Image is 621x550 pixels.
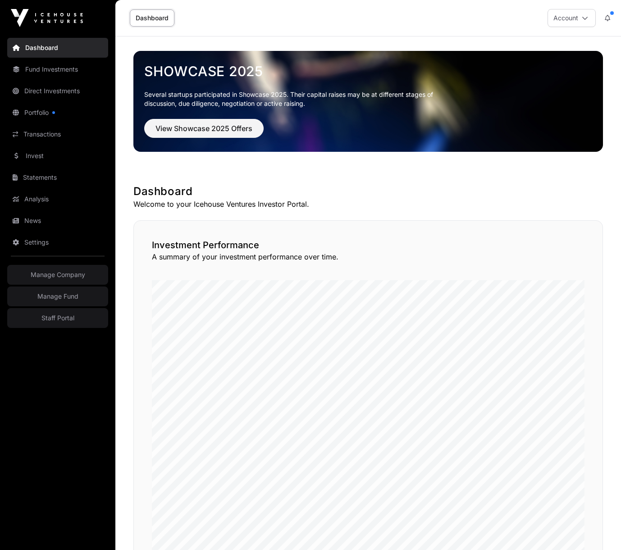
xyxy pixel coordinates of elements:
[7,308,108,328] a: Staff Portal
[7,211,108,231] a: News
[130,9,174,27] a: Dashboard
[7,38,108,58] a: Dashboard
[133,51,603,152] img: Showcase 2025
[7,59,108,79] a: Fund Investments
[144,90,447,108] p: Several startups participated in Showcase 2025. Their capital raises may be at different stages o...
[7,189,108,209] a: Analysis
[11,9,83,27] img: Icehouse Ventures Logo
[144,128,264,137] a: View Showcase 2025 Offers
[144,119,264,138] button: View Showcase 2025 Offers
[144,63,592,79] a: Showcase 2025
[548,9,596,27] button: Account
[7,146,108,166] a: Invest
[152,239,584,251] h2: Investment Performance
[133,199,603,209] p: Welcome to your Icehouse Ventures Investor Portal.
[7,103,108,123] a: Portfolio
[7,81,108,101] a: Direct Investments
[7,286,108,306] a: Manage Fund
[155,123,252,134] span: View Showcase 2025 Offers
[7,265,108,285] a: Manage Company
[7,232,108,252] a: Settings
[7,124,108,144] a: Transactions
[133,184,603,199] h1: Dashboard
[152,251,584,262] p: A summary of your investment performance over time.
[7,168,108,187] a: Statements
